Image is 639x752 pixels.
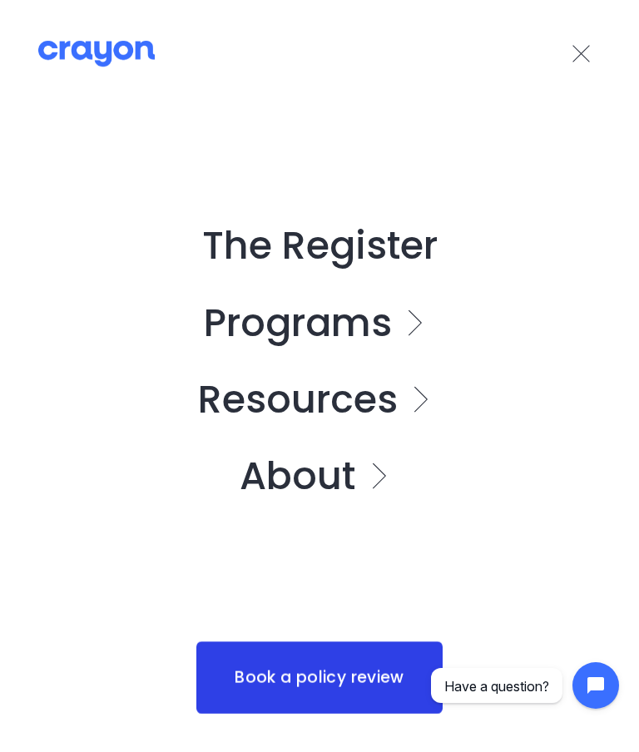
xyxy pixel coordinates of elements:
a: Programs [204,304,436,342]
a: About [240,457,399,495]
a: Resources [198,380,442,418]
a: Book a policy review [196,641,443,714]
a: The Register [202,227,438,265]
img: Crayon [38,39,155,68]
